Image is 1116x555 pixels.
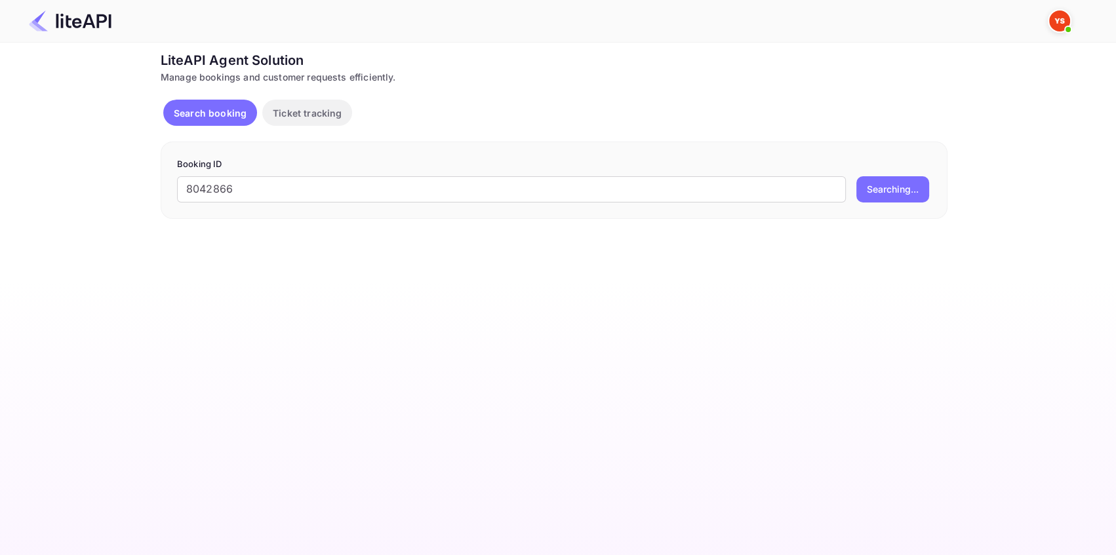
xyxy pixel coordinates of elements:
[29,10,111,31] img: LiteAPI Logo
[161,50,947,70] div: LiteAPI Agent Solution
[273,106,342,120] p: Ticket tracking
[856,176,929,202] button: Searching...
[177,176,846,202] input: Enter Booking ID (e.g., 63782194)
[177,158,931,171] p: Booking ID
[1049,10,1070,31] img: Yandex Support
[161,70,947,84] div: Manage bookings and customer requests efficiently.
[174,106,247,120] p: Search booking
